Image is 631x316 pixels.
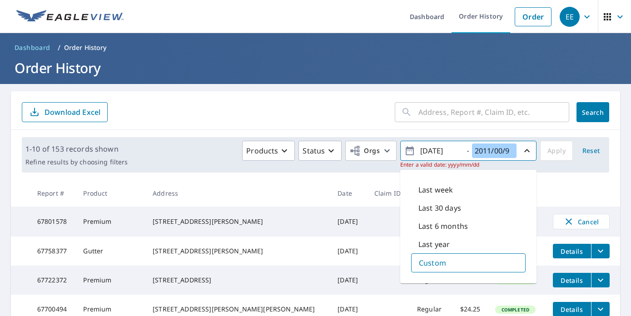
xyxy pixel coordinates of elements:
p: Last 30 days [418,202,461,213]
td: [DATE] [330,266,367,295]
div: [STREET_ADDRESS][PERSON_NAME][PERSON_NAME] [153,305,323,314]
div: Last 6 months [411,217,526,235]
button: filesDropdownBtn-67722372 [591,273,610,287]
td: [DATE] [330,237,367,266]
button: Status [298,141,342,161]
span: Details [558,247,586,256]
h1: Order History [11,59,620,77]
span: Details [558,305,586,314]
td: 67722372 [30,266,76,295]
span: Search [584,108,602,117]
button: Download Excel [22,102,108,122]
div: Last year [411,235,526,253]
nav: breadcrumb [11,40,620,55]
th: Address [145,180,330,207]
p: Custom [419,257,446,268]
p: Products [246,145,278,156]
p: Last year [418,239,450,250]
td: Gutter [76,237,145,266]
td: 67801578 [30,207,76,237]
button: - [400,141,537,161]
a: Dashboard [11,40,54,55]
span: Details [558,276,586,285]
span: Completed [496,306,535,313]
td: Premium [76,266,145,295]
input: yyyy/mm/dd [417,143,462,158]
div: Custom [411,253,526,272]
div: [STREET_ADDRESS] [153,276,323,285]
button: Orgs [345,141,397,161]
button: detailsBtn-67758377 [553,244,591,258]
span: Cancel [562,216,600,227]
button: Products [242,141,295,161]
p: Order History [64,43,107,52]
button: Cancel [553,214,610,229]
button: filesDropdownBtn-67758377 [591,244,610,258]
th: Claim ID [367,180,410,207]
span: Orgs [349,145,380,157]
button: Reset [576,141,606,161]
th: Report # [30,180,76,207]
p: 1-10 of 153 records shown [25,143,128,154]
td: 67758377 [30,237,76,266]
div: Last week [411,181,526,199]
th: Product [76,180,145,207]
span: Dashboard [15,43,50,52]
li: / [58,42,60,53]
p: Download Excel [45,107,100,117]
p: Last week [418,184,453,195]
span: Reset [580,145,602,157]
p: Last 6 months [418,221,468,232]
td: [DATE] [330,207,367,237]
button: Search [576,102,609,122]
td: Premium [76,207,145,237]
div: [STREET_ADDRESS][PERSON_NAME] [153,217,323,226]
div: EE [560,7,580,27]
p: Refine results by choosing filters [25,158,128,166]
input: Address, Report #, Claim ID, etc. [418,99,569,125]
p: Status [303,145,325,156]
input: yyyy/mm/dd [472,143,517,158]
img: EV Logo [16,10,124,24]
div: Last 30 days [411,199,526,217]
button: detailsBtn-67722372 [553,273,591,287]
th: Date [330,180,367,207]
div: [STREET_ADDRESS][PERSON_NAME] [153,247,323,256]
a: Order [515,7,552,26]
span: - [404,143,532,159]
